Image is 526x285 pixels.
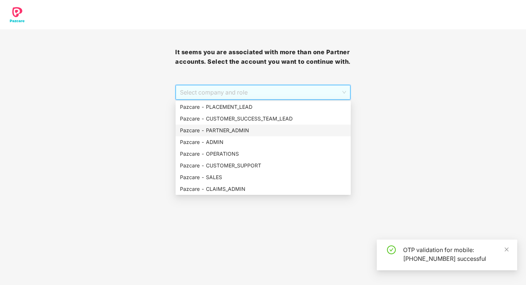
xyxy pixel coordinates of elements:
[176,136,351,148] div: Pazcare - ADMIN
[176,125,351,136] div: Pazcare - PARTNER_ADMIN
[180,150,346,158] div: Pazcare - OPERATIONS
[176,160,351,171] div: Pazcare - CUSTOMER_SUPPORT
[180,103,346,111] div: Pazcare - PLACEMENT_LEAD
[176,183,351,195] div: Pazcare - CLAIMS_ADMIN
[180,162,346,170] div: Pazcare - CUSTOMER_SUPPORT
[176,148,351,160] div: Pazcare - OPERATIONS
[175,48,350,66] h3: It seems you are associated with more than one Partner accounts. Select the account you want to c...
[180,185,346,193] div: Pazcare - CLAIMS_ADMIN
[180,138,346,146] div: Pazcare - ADMIN
[180,85,346,99] span: Select company and role
[176,171,351,183] div: Pazcare - SALES
[403,245,508,263] div: OTP validation for mobile: [PHONE_NUMBER] successful
[504,247,509,252] span: close
[176,113,351,125] div: Pazcare - CUSTOMER_SUCCESS_TEAM_LEAD
[387,245,396,254] span: check-circle
[176,101,351,113] div: Pazcare - PLACEMENT_LEAD
[180,115,346,123] div: Pazcare - CUSTOMER_SUCCESS_TEAM_LEAD
[180,173,346,181] div: Pazcare - SALES
[180,126,346,134] div: Pazcare - PARTNER_ADMIN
